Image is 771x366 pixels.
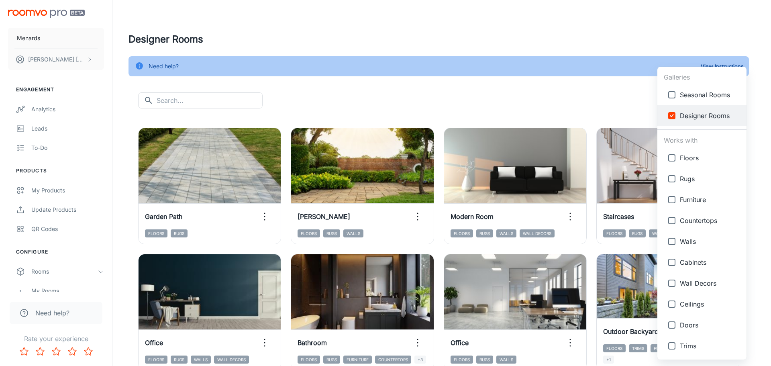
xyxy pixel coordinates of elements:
[680,153,740,163] span: Floors
[680,90,740,100] span: Seasonal Rooms
[680,216,740,225] span: Countertops
[680,237,740,246] span: Walls
[680,111,740,121] span: Designer Rooms
[680,299,740,309] span: Ceilings
[680,278,740,288] span: Wall Decors
[680,195,740,204] span: Furniture
[680,320,740,330] span: Doors
[680,258,740,267] span: Cabinets
[680,174,740,184] span: Rugs
[680,341,740,351] span: Trims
